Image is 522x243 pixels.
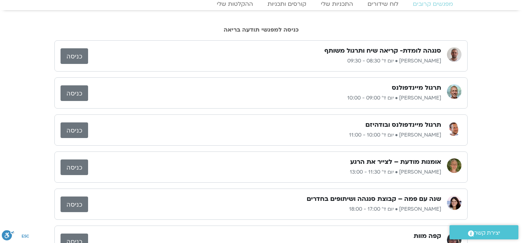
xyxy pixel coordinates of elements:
h3: תרגול מיינדפולנס ובודהיזם [365,121,441,129]
h3: אומנות מודעת – לצייר את הרגע [350,158,441,166]
a: כניסה [61,122,88,138]
img: ניב אידלמן [447,84,461,99]
a: מפגשים קרובים [406,0,460,8]
img: מיכל גורל [447,195,461,210]
p: [PERSON_NAME] • יום ד׳ 17:00 - 18:00 [88,205,441,214]
p: [PERSON_NAME] • יום ד׳ 09:00 - 10:00 [88,94,441,102]
a: קורסים ותכניות [260,0,314,8]
img: רון כהנא [447,121,461,136]
a: כניסה [61,85,88,101]
h2: כניסה למפגשי תודעה בריאה [54,27,468,33]
a: כניסה [61,159,88,175]
h3: תרגול מיינדפולנס [392,84,441,92]
img: דקל קנטי [447,47,461,62]
img: דורית טייכמן [447,158,461,173]
a: ההקלטות שלי [210,0,260,8]
h3: סנגהה לומדת- קריאה שיח ותרגול משותף [324,46,441,55]
h3: שנה עם פמה – קבוצת סנגהה ושיתופים בחדרים [307,195,441,203]
a: יצירת קשר [449,225,518,239]
p: [PERSON_NAME] • יום ד׳ 08:30 - 09:30 [88,57,441,65]
nav: Menu [62,0,460,8]
span: יצירת קשר [474,228,500,238]
a: כניסה [61,48,88,64]
a: לוח שידורים [360,0,406,8]
p: [PERSON_NAME] • יום ד׳ 11:30 - 13:00 [88,168,441,177]
a: כניסה [61,197,88,212]
a: התכניות שלי [314,0,360,8]
h3: קפה מוות [414,232,441,240]
p: [PERSON_NAME] • יום ד׳ 10:00 - 11:00 [88,131,441,139]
